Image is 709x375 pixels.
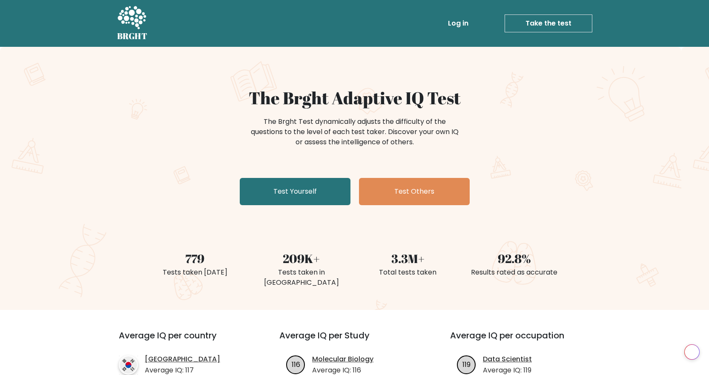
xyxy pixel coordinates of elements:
[483,354,532,364] a: Data Scientist
[253,267,350,288] div: Tests taken in [GEOGRAPHIC_DATA]
[119,355,138,375] img: country
[312,354,373,364] a: Molecular Biology
[359,178,470,205] a: Test Others
[445,15,472,32] a: Log in
[450,330,600,351] h3: Average IQ per occupation
[253,249,350,267] div: 209K+
[117,3,148,43] a: BRGHT
[505,14,592,32] a: Take the test
[292,359,300,369] text: 116
[466,249,563,267] div: 92.8%
[466,267,563,278] div: Results rated as accurate
[117,31,148,41] h5: BRGHT
[360,267,456,278] div: Total tests taken
[147,249,243,267] div: 779
[240,178,350,205] a: Test Yourself
[145,354,220,364] a: [GEOGRAPHIC_DATA]
[147,88,563,108] h1: The Brght Adaptive IQ Test
[360,249,456,267] div: 3.3M+
[248,117,461,147] div: The Brght Test dynamically adjusts the difficulty of the questions to the level of each test take...
[119,330,249,351] h3: Average IQ per country
[462,359,471,369] text: 119
[147,267,243,278] div: Tests taken [DATE]
[279,330,430,351] h3: Average IQ per Study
